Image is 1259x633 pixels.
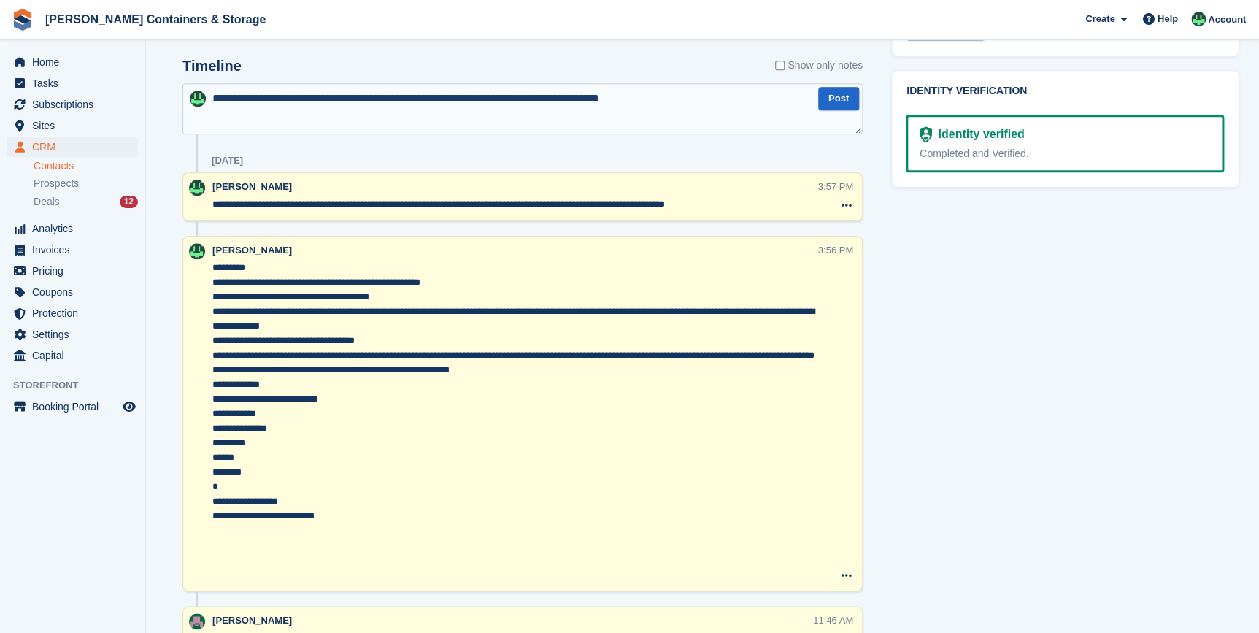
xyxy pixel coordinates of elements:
[190,91,206,107] img: Arjun Preetham
[7,73,138,93] a: menu
[7,115,138,136] a: menu
[932,126,1024,143] div: Identity verified
[34,159,138,173] a: Contacts
[189,613,205,629] img: Julia Marcham
[7,239,138,260] a: menu
[34,177,79,191] span: Prospects
[34,176,138,191] a: Prospects
[12,9,34,31] img: stora-icon-8386f47178a22dfd0bd8f6a31ec36ba5ce8667c1dd55bd0f319d3a0aa187defe.svg
[189,243,205,259] img: Arjun Preetham
[7,303,138,323] a: menu
[182,58,242,74] h2: Timeline
[7,52,138,72] a: menu
[7,282,138,302] a: menu
[34,194,138,210] a: Deals 12
[32,239,120,260] span: Invoices
[32,396,120,417] span: Booking Portal
[32,345,120,366] span: Capital
[7,324,138,345] a: menu
[7,94,138,115] a: menu
[7,261,138,281] a: menu
[120,196,138,208] div: 12
[775,58,863,73] label: Show only notes
[7,218,138,239] a: menu
[813,613,853,627] div: 11:46 AM
[1158,12,1178,26] span: Help
[7,137,138,157] a: menu
[32,137,120,157] span: CRM
[32,324,120,345] span: Settings
[1191,12,1206,26] img: Arjun Preetham
[212,155,243,166] div: [DATE]
[32,218,120,239] span: Analytics
[7,396,138,417] a: menu
[920,146,1210,161] div: Completed and Verified.
[775,58,785,73] input: Show only notes
[920,126,932,142] img: Identity Verification Ready
[906,85,1224,97] h2: Identity verification
[7,345,138,366] a: menu
[212,245,292,256] span: [PERSON_NAME]
[818,180,853,193] div: 3:57 PM
[32,261,120,281] span: Pricing
[212,181,292,192] span: [PERSON_NAME]
[818,243,853,257] div: 3:56 PM
[13,378,145,393] span: Storefront
[818,87,859,111] button: Post
[189,180,205,196] img: Arjun Preetham
[32,282,120,302] span: Coupons
[32,73,120,93] span: Tasks
[39,7,272,31] a: [PERSON_NAME] Containers & Storage
[32,52,120,72] span: Home
[32,115,120,136] span: Sites
[1208,12,1246,27] span: Account
[120,398,138,415] a: Preview store
[34,195,60,209] span: Deals
[32,303,120,323] span: Protection
[32,94,120,115] span: Subscriptions
[212,615,292,626] span: [PERSON_NAME]
[1085,12,1114,26] span: Create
